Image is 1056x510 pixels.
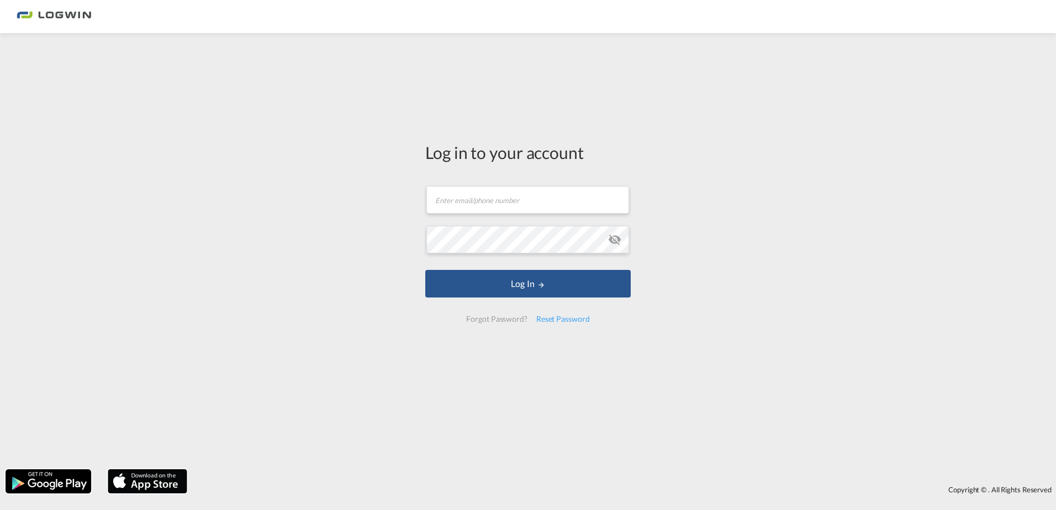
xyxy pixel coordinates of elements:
[107,468,188,495] img: apple.png
[193,480,1056,499] div: Copyright © . All Rights Reserved
[462,309,531,329] div: Forgot Password?
[425,141,631,164] div: Log in to your account
[426,186,629,214] input: Enter email/phone number
[17,4,91,29] img: 2761ae10d95411efa20a1f5e0282d2d7.png
[532,309,594,329] div: Reset Password
[425,270,631,297] button: LOGIN
[608,233,621,246] md-icon: icon-eye-off
[4,468,92,495] img: google.png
